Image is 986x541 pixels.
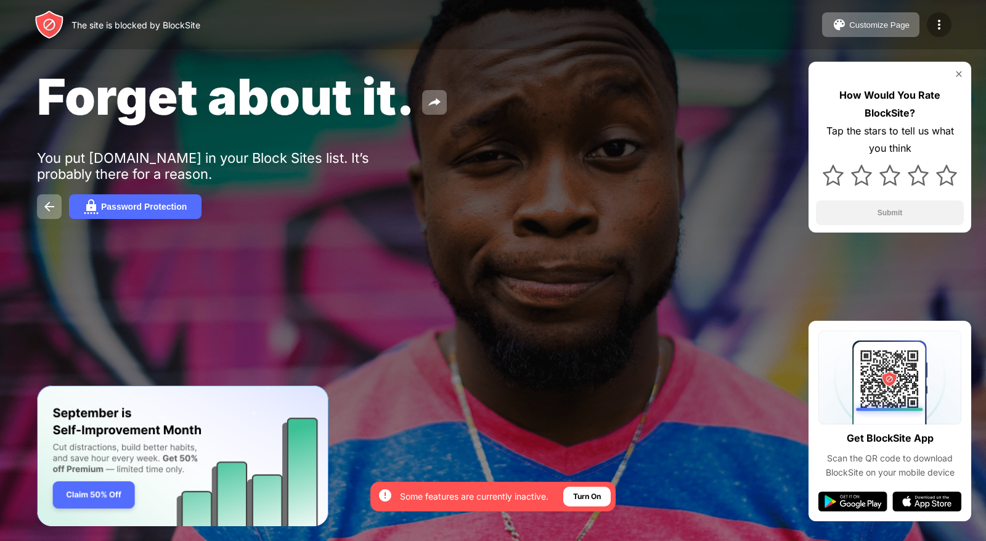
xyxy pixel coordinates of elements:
[37,67,415,126] span: Forget about it.
[816,122,964,158] div: Tap the stars to tell us what you think
[71,20,200,30] div: The site is blocked by BlockSite
[816,200,964,225] button: Submit
[35,10,64,39] img: header-logo.svg
[932,17,947,32] img: menu-icon.svg
[42,199,57,214] img: back.svg
[936,165,957,186] img: star.svg
[822,12,919,37] button: Customize Page
[832,17,847,32] img: pallet.svg
[84,199,99,214] img: password.svg
[847,429,934,447] div: Get BlockSite App
[37,386,328,527] iframe: Banner
[954,69,964,79] img: rate-us-close.svg
[851,165,872,186] img: star.svg
[849,20,910,30] div: Customize Page
[818,331,961,424] img: qrcode.svg
[427,95,442,110] img: share.svg
[823,165,844,186] img: star.svg
[37,150,418,182] div: You put [DOMAIN_NAME] in your Block Sites list. It’s probably there for a reason.
[378,488,393,503] img: error-circle-white.svg
[818,492,887,511] img: google-play.svg
[892,492,961,511] img: app-store.svg
[879,165,900,186] img: star.svg
[400,490,548,503] div: Some features are currently inactive.
[101,202,187,212] div: Password Protection
[69,194,202,219] button: Password Protection
[908,165,929,186] img: star.svg
[816,86,964,122] div: How Would You Rate BlockSite?
[573,490,601,503] div: Turn On
[818,452,961,479] div: Scan the QR code to download BlockSite on your mobile device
